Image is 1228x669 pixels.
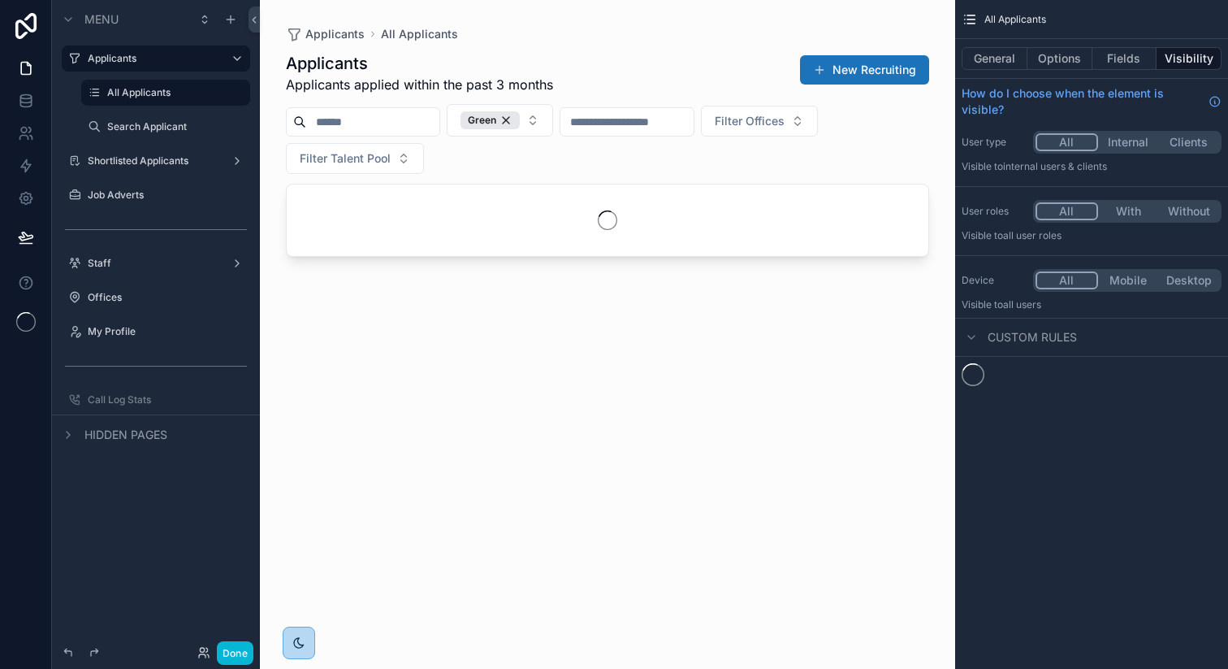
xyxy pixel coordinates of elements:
label: Call Log Stats [88,393,247,406]
label: All Applicants [107,86,240,99]
label: Applicants [88,52,218,65]
label: Staff [88,257,224,270]
label: User type [962,136,1027,149]
span: Custom rules [988,329,1077,345]
p: Visible to [962,160,1222,173]
label: Job Adverts [88,189,247,202]
span: Hidden pages [84,427,167,443]
button: All [1036,133,1098,151]
label: My Profile [88,325,247,338]
span: Menu [84,11,119,28]
a: How do I choose when the element is visible? [962,85,1222,118]
button: Done [217,641,253,665]
button: Internal [1098,133,1159,151]
label: Search Applicant [107,120,247,133]
button: Without [1158,202,1219,220]
span: All user roles [1003,229,1062,241]
p: Visible to [962,298,1222,311]
button: All [1036,272,1098,289]
span: Internal users & clients [1003,160,1107,172]
button: Clients [1158,133,1219,151]
button: All [1036,202,1098,220]
button: Options [1027,47,1092,70]
label: Offices [88,291,247,304]
span: all users [1003,298,1041,311]
button: With [1098,202,1159,220]
span: All Applicants [984,13,1046,26]
button: Mobile [1098,272,1159,289]
p: Visible to [962,229,1222,242]
label: Shortlisted Applicants [88,154,224,167]
span: How do I choose when the element is visible? [962,85,1202,118]
button: Visibility [1157,47,1222,70]
label: User roles [962,205,1027,218]
button: Fields [1092,47,1157,70]
label: Device [962,274,1027,287]
button: Desktop [1158,272,1219,289]
button: General [962,47,1027,70]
